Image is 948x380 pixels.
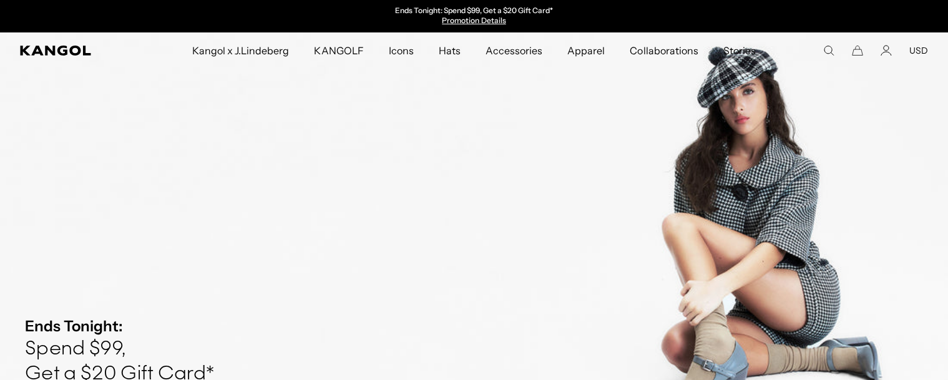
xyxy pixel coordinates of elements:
h4: Spend $99, [25,337,214,362]
button: Cart [852,45,863,56]
a: Hats [426,32,473,69]
div: 1 of 2 [346,6,603,26]
a: Icons [376,32,426,69]
span: Apparel [567,32,605,69]
a: Accessories [473,32,555,69]
strong: Ends Tonight: [25,317,123,335]
summary: Search here [823,45,834,56]
span: Hats [439,32,461,69]
a: Kangol [20,46,127,56]
span: KANGOLF [314,32,363,69]
button: USD [909,45,928,56]
a: Collaborations [617,32,710,69]
a: Apparel [555,32,617,69]
span: Icons [389,32,414,69]
p: Ends Tonight: Spend $99, Get a $20 Gift Card* [395,6,553,16]
a: KANGOLF [301,32,376,69]
a: Account [881,45,892,56]
span: Stories [723,32,756,69]
slideshow-component: Announcement bar [346,6,603,26]
a: Kangol x J.Lindeberg [180,32,302,69]
a: Promotion Details [442,16,506,25]
span: Kangol x J.Lindeberg [192,32,290,69]
a: Stories [711,32,768,69]
span: Collaborations [630,32,698,69]
span: Accessories [486,32,542,69]
div: Announcement [346,6,603,26]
